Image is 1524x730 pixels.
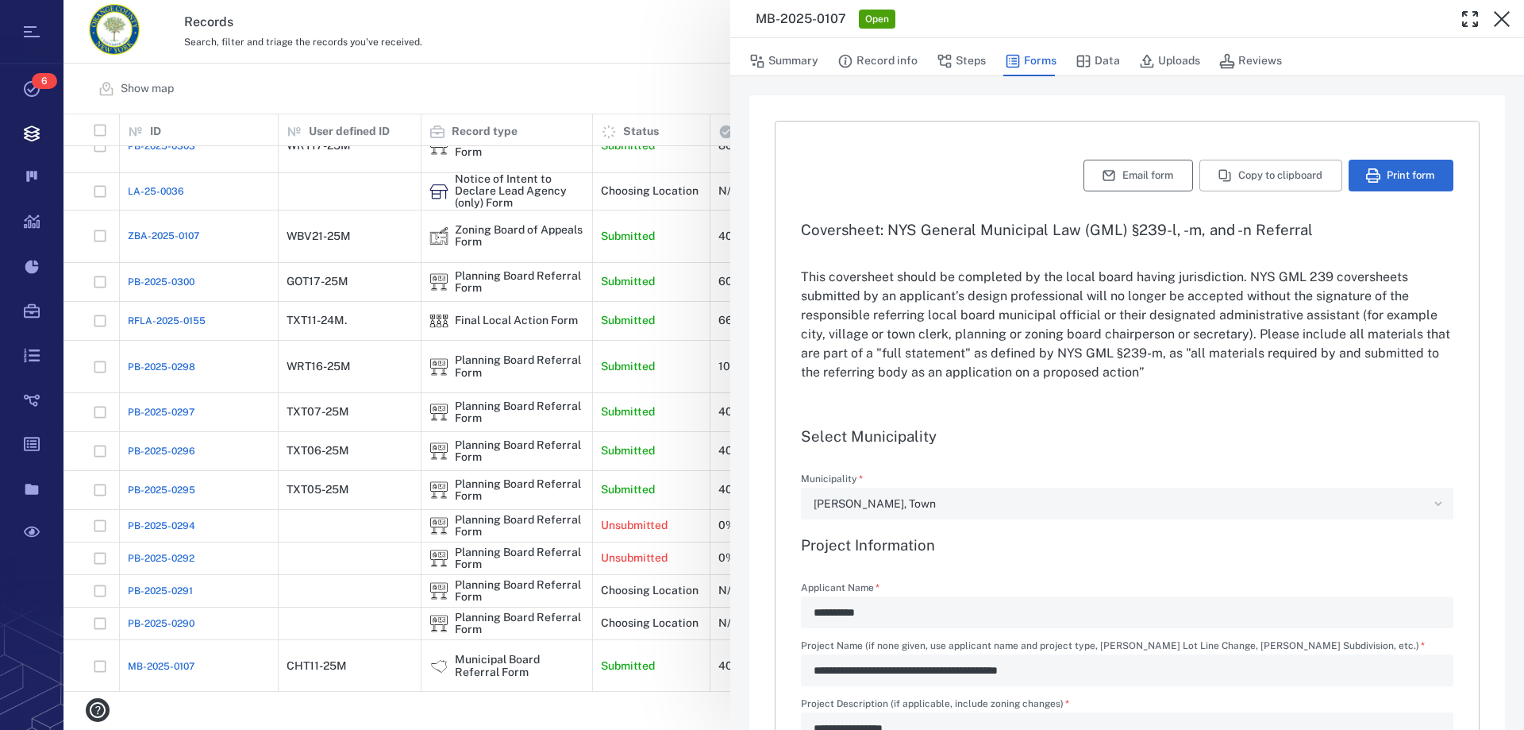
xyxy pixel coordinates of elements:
button: Reviews [1219,46,1282,76]
button: Steps [937,46,986,76]
button: Uploads [1139,46,1200,76]
button: Summary [749,46,818,76]
span: Open [862,13,892,26]
button: Forms [1005,46,1056,76]
button: Toggle Fullscreen [1454,3,1486,35]
div: Applicant Name [801,597,1453,628]
button: Data [1076,46,1120,76]
label: Municipality [801,474,1453,488]
p: This coversheet should be completed by the local board having jurisdiction. NYS GML 239 covershee... [801,268,1453,382]
button: Email form [1083,160,1193,191]
div: [PERSON_NAME], Town [814,495,1428,513]
button: Copy to clipboard [1199,160,1342,191]
label: Project Name (if none given, use applicant name and project type, [PERSON_NAME] Lot Line Change, ... [801,641,1453,655]
span: 6 [32,73,57,89]
div: Project Name (if none given, use applicant name and project type, e.g. Smith Lot Line Change, Jon... [801,655,1453,686]
button: Print form [1349,160,1453,191]
div: Municipality [801,488,1453,519]
label: Applicant Name [801,583,1453,597]
h3: Coversheet: NYS General Municipal Law (GML) §239-l, -m, and -n Referral [801,220,1453,239]
button: Close [1486,3,1518,35]
label: Project Description (if applicable, include zoning changes) [801,699,1453,713]
span: Help [36,11,68,25]
h3: Select Municipality [801,427,1453,446]
h3: MB-2025-0107 [756,10,846,29]
button: Record info [837,46,918,76]
h3: Project Information [801,535,1453,554]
